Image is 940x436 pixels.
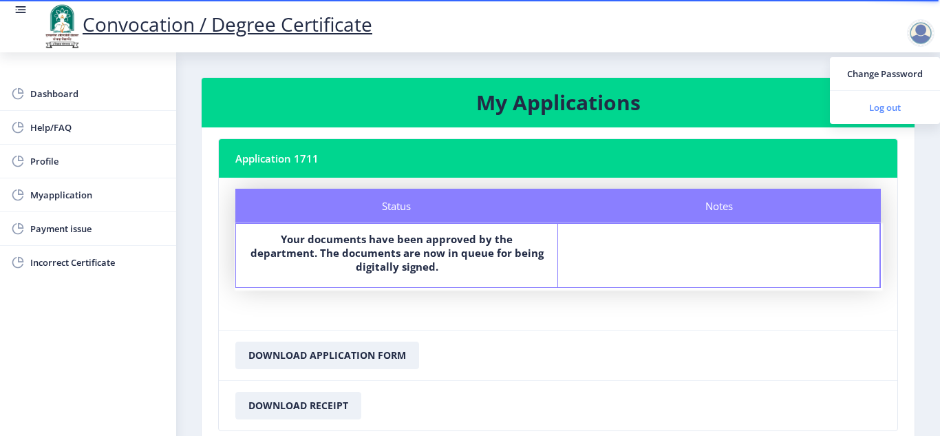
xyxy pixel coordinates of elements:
h3: My Applications [218,89,898,116]
span: Myapplication [30,187,165,203]
span: Profile [30,153,165,169]
span: Log out [841,99,929,116]
b: Your documents have been approved by the department. The documents are now in queue for being dig... [250,232,544,273]
a: Log out [830,91,940,124]
span: Payment issue [30,220,165,237]
span: Incorrect Certificate [30,254,165,271]
button: Download Receipt [235,392,361,419]
a: Change Password [830,57,940,90]
span: Dashboard [30,85,165,102]
a: Convocation / Degree Certificate [41,11,372,37]
img: logo [41,3,83,50]
div: Notes [558,189,881,223]
nb-card-header: Application 1711 [219,139,897,178]
div: Status [235,189,558,223]
span: Change Password [841,65,929,82]
button: Download Application Form [235,342,419,369]
span: Help/FAQ [30,119,165,136]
